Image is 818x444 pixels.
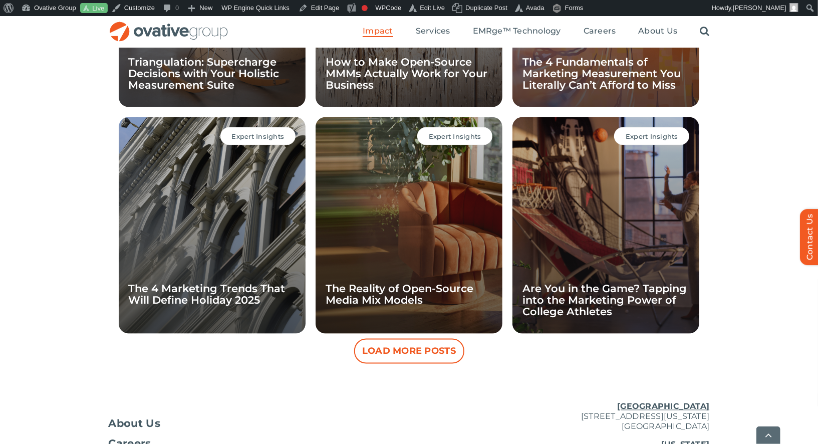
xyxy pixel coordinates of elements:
[584,26,616,37] a: Careers
[363,26,393,36] span: Impact
[473,26,561,36] span: EMRge™ Technology
[109,419,309,429] a: About Us
[522,282,687,318] a: Are You in the Game? Tapping into the Marketing Power of College Athletes
[326,56,487,91] a: How to Make Open-Source MMMs Actually Work for Your Business
[522,56,681,91] a: The 4 Fundamentals of Marketing Measurement You Literally Can’t Afford to Miss
[129,56,280,91] a: Triangulation: Supercharge Decisions with Your Holistic Measurement Suite
[700,26,709,37] a: Search
[363,26,393,37] a: Impact
[109,419,161,429] span: About Us
[80,3,108,14] a: Live
[473,26,561,37] a: EMRge™ Technology
[416,26,450,36] span: Services
[129,282,286,306] a: The 4 Marketing Trends That Will Define Holiday 2025
[362,5,368,11] div: Focus keyphrase not set
[733,4,786,12] span: [PERSON_NAME]
[638,26,677,37] a: About Us
[109,21,229,30] a: OG_Full_horizontal_RGB
[363,16,709,48] nav: Menu
[509,402,710,432] p: [STREET_ADDRESS][US_STATE] [GEOGRAPHIC_DATA]
[584,26,616,36] span: Careers
[354,339,464,364] button: Load More Posts
[617,402,709,411] u: [GEOGRAPHIC_DATA]
[416,26,450,37] a: Services
[326,282,473,306] a: The Reality of Open-Source Media Mix Models
[638,26,677,36] span: About Us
